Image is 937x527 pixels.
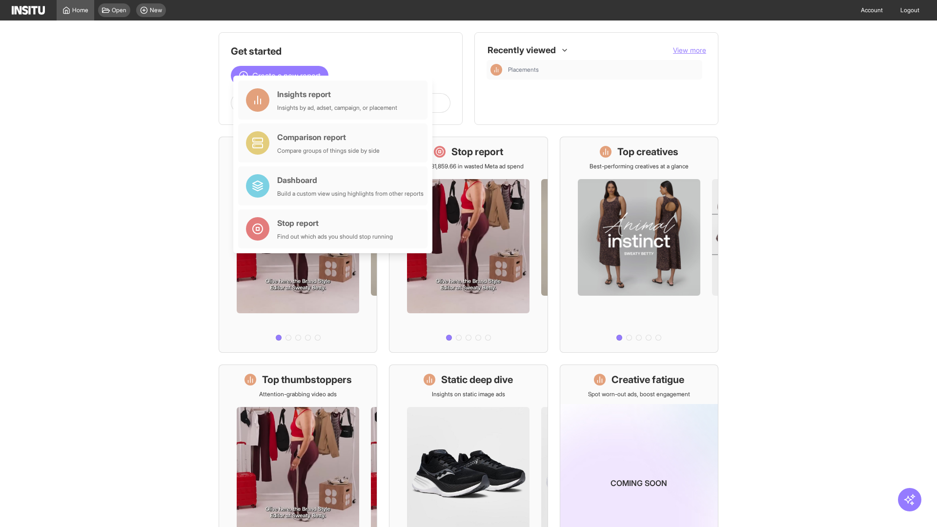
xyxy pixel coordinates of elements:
[673,45,706,55] button: View more
[590,162,689,170] p: Best-performing creatives at a glance
[277,217,393,229] div: Stop report
[413,162,524,170] p: Save £31,859.66 in wasted Meta ad spend
[490,64,502,76] div: Insights
[12,6,45,15] img: Logo
[277,147,380,155] div: Compare groups of things side by side
[219,137,377,353] a: What's live nowSee all active ads instantly
[277,233,393,241] div: Find out which ads you should stop running
[262,373,352,386] h1: Top thumbstoppers
[673,46,706,54] span: View more
[72,6,88,14] span: Home
[259,390,337,398] p: Attention-grabbing video ads
[252,70,321,81] span: Create a new report
[508,66,698,74] span: Placements
[112,6,126,14] span: Open
[277,174,424,186] div: Dashboard
[277,88,397,100] div: Insights report
[508,66,539,74] span: Placements
[389,137,548,353] a: Stop reportSave £31,859.66 in wasted Meta ad spend
[432,390,505,398] p: Insights on static image ads
[277,131,380,143] div: Comparison report
[451,145,503,159] h1: Stop report
[277,190,424,198] div: Build a custom view using highlights from other reports
[150,6,162,14] span: New
[231,44,450,58] h1: Get started
[277,104,397,112] div: Insights by ad, adset, campaign, or placement
[560,137,718,353] a: Top creativesBest-performing creatives at a glance
[231,66,328,85] button: Create a new report
[441,373,513,386] h1: Static deep dive
[617,145,678,159] h1: Top creatives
